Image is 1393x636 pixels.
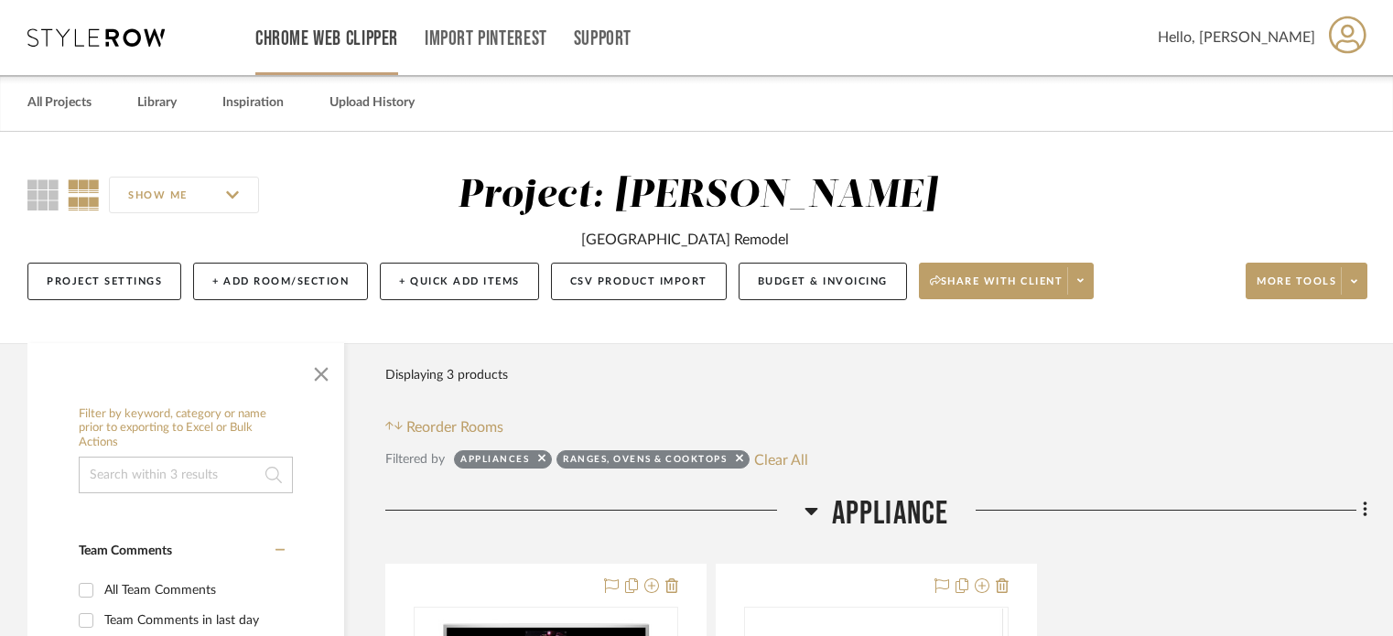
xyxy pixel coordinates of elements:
[581,229,789,251] div: [GEOGRAPHIC_DATA] Remodel
[79,544,172,557] span: Team Comments
[385,357,508,393] div: Displaying 3 products
[380,263,539,300] button: + Quick Add Items
[406,416,503,438] span: Reorder Rooms
[303,352,340,389] button: Close
[79,457,293,493] input: Search within 3 results
[425,31,547,47] a: Import Pinterest
[832,494,949,534] span: Appliance
[104,576,280,605] div: All Team Comments
[222,91,284,115] a: Inspiration
[255,31,398,47] a: Chrome Web Clipper
[1257,275,1336,302] span: More tools
[329,91,415,115] a: Upload History
[460,453,529,471] div: Appliances
[79,407,293,450] h6: Filter by keyword, category or name prior to exporting to Excel or Bulk Actions
[193,263,368,300] button: + Add Room/Section
[1246,263,1367,299] button: More tools
[104,606,280,635] div: Team Comments in last day
[754,447,808,471] button: Clear All
[385,416,503,438] button: Reorder Rooms
[930,275,1064,302] span: Share with client
[739,263,907,300] button: Budget & Invoicing
[551,263,727,300] button: CSV Product Import
[27,263,181,300] button: Project Settings
[919,263,1095,299] button: Share with client
[27,91,92,115] a: All Projects
[137,91,177,115] a: Library
[563,453,727,471] div: Ranges, Ovens & Cooktops
[574,31,632,47] a: Support
[385,449,445,469] div: Filtered by
[458,177,937,215] div: Project: [PERSON_NAME]
[1158,27,1315,49] span: Hello, [PERSON_NAME]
